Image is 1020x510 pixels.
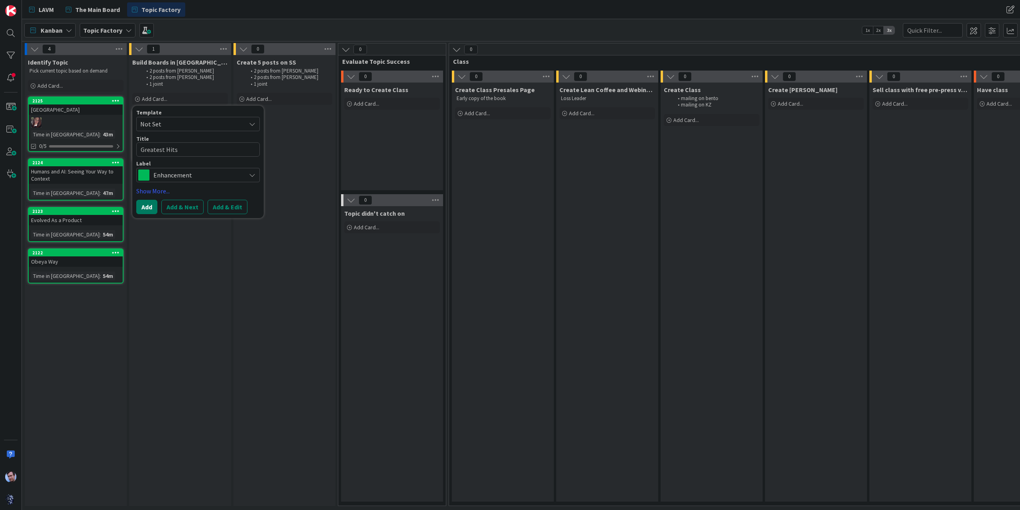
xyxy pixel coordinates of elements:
button: Add [136,200,157,214]
div: TD [29,117,123,128]
span: 0 [353,45,367,54]
span: Add Card... [37,82,63,89]
div: Time in [GEOGRAPHIC_DATA] [31,189,100,197]
p: Early copy of the book [457,95,549,102]
div: 2125 [29,97,123,104]
span: Add Card... [354,224,379,231]
span: Add Card... [465,110,490,117]
span: 0/5 [39,142,47,150]
div: 54m [101,230,115,239]
button: Add & Next [161,200,204,214]
span: 1 [147,44,160,54]
span: Add Card... [673,116,699,124]
div: 2124 [32,160,123,165]
img: TD [31,117,41,128]
span: 3x [884,26,894,34]
div: Humans and AI: Seeing Your Way to Context [29,166,123,184]
span: Build Boards in KZ [132,58,228,66]
span: Add Card... [987,100,1012,107]
div: 2122Obeya Way [29,249,123,267]
span: Create meme machine [768,86,838,94]
div: 2123 [32,209,123,214]
div: 43m [101,130,115,139]
div: 2123 [29,208,123,215]
div: 2125 [32,98,123,104]
span: Kanban [41,26,63,35]
span: 1x [862,26,873,34]
input: Quick Filter... [903,23,963,37]
div: Time in [GEOGRAPHIC_DATA] [31,272,100,280]
span: 0 [991,72,1005,81]
li: 2 posts from [PERSON_NAME] [142,68,227,74]
div: Time in [GEOGRAPHIC_DATA] [31,130,100,139]
div: 2122 [32,250,123,256]
span: Add Card... [246,95,272,102]
div: 2125[GEOGRAPHIC_DATA] [29,97,123,115]
span: Add Card... [142,95,167,102]
span: Create Class Presales Page [455,86,535,94]
img: JB [5,471,16,482]
span: Add Card... [354,100,379,107]
span: 4 [42,44,56,54]
span: 0 [359,195,372,205]
div: Time in [GEOGRAPHIC_DATA] [31,230,100,239]
div: 47m [101,189,115,197]
span: : [100,272,101,280]
span: : [100,130,101,139]
li: 1 joint [246,81,331,87]
img: avatar [5,494,16,505]
label: Title [136,135,149,142]
span: Evaluate Topic Success [342,57,436,65]
span: Topic Factory [141,5,180,14]
p: Loss Leader [561,95,653,102]
span: Add Card... [882,100,908,107]
div: [GEOGRAPHIC_DATA] [29,104,123,115]
span: Have class [977,86,1008,94]
span: : [100,189,101,197]
div: 2122 [29,249,123,256]
span: Add Card... [778,100,803,107]
span: Create Class [664,86,701,94]
div: 2124 [29,159,123,166]
span: Not Set [140,119,240,129]
span: 0 [574,72,587,81]
span: Ready to Create Class [344,86,408,94]
li: mailing on bento [673,95,758,102]
span: 0 [783,72,796,81]
div: 2123Evolved As a Product [29,208,123,225]
textarea: Greatest Hits [136,142,260,157]
div: 2124Humans and AI: Seeing Your Way to Context [29,159,123,184]
div: Evolved As a Product [29,215,123,225]
span: The Main Board [75,5,120,14]
span: Sell class with free pre-press version of book [873,86,968,94]
span: Identify Topic [28,58,68,66]
li: mailing on KZ [673,102,758,108]
a: Show More... [136,186,260,196]
span: Create 5 posts on SS [237,58,296,66]
span: 2x [873,26,884,34]
span: Enhancement [153,169,242,181]
b: Topic Factory [83,26,122,34]
span: Topic didn't catch on [344,209,405,217]
span: 0 [887,72,900,81]
div: Obeya Way [29,256,123,267]
li: 1 joint [142,81,227,87]
div: 54m [101,272,115,280]
a: LAVM [24,2,59,17]
span: Label [136,161,151,166]
span: Template [136,110,162,115]
a: Topic Factory [127,2,185,17]
span: 0 [469,72,483,81]
span: Create Lean Coffee and Webinar and Workshop [559,86,655,94]
img: Visit kanbanzone.com [5,5,16,16]
span: 0 [359,72,372,81]
span: : [100,230,101,239]
span: LAVM [39,5,54,14]
span: 0 [464,45,478,54]
p: Pick current topic based on demand [29,68,122,74]
a: The Main Board [61,2,125,17]
span: Add Card... [569,110,594,117]
li: 2 posts from [PERSON_NAME] [246,68,331,74]
span: 0 [251,44,265,54]
span: 0 [678,72,692,81]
